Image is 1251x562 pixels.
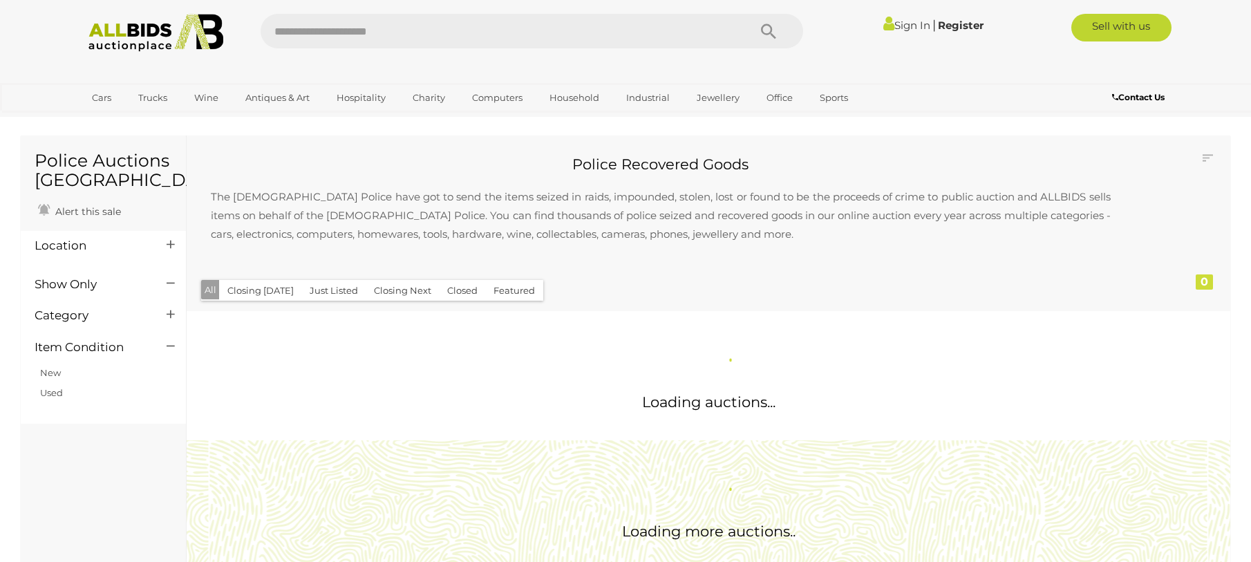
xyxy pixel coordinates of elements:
b: Contact Us [1112,92,1165,102]
a: Used [40,387,63,398]
h4: Show Only [35,278,146,291]
a: New [40,367,61,378]
button: Closing [DATE] [219,280,302,301]
h4: Item Condition [35,341,146,354]
a: Contact Us [1112,90,1168,105]
a: Sign In [883,19,930,32]
a: Office [758,86,802,109]
h2: Police Recovered Goods [197,156,1125,172]
a: Household [540,86,608,109]
span: | [932,17,936,32]
a: Alert this sale [35,200,124,221]
a: Charity [404,86,454,109]
a: Cars [83,86,120,109]
button: All [201,280,220,300]
a: Register [938,19,984,32]
a: Trucks [129,86,176,109]
a: Industrial [617,86,679,109]
h4: Location [35,239,146,252]
button: Featured [485,280,543,301]
a: Sell with us [1071,14,1172,41]
a: Computers [463,86,532,109]
a: Sports [811,86,857,109]
button: Just Listed [301,280,366,301]
a: Antiques & Art [236,86,319,109]
p: The [DEMOGRAPHIC_DATA] Police have got to send the items seized in raids, impounded, stolen, lost... [197,174,1125,257]
span: Loading more auctions.. [622,523,796,540]
a: Jewellery [688,86,749,109]
h4: Category [35,309,146,322]
a: Hospitality [328,86,395,109]
a: [GEOGRAPHIC_DATA] [83,109,199,132]
button: Closing Next [366,280,440,301]
span: Loading auctions... [642,393,775,411]
button: Closed [439,280,486,301]
div: 0 [1196,274,1213,290]
button: Search [734,14,803,48]
span: Alert this sale [52,205,121,218]
img: Allbids.com.au [81,14,231,52]
h1: Police Auctions [GEOGRAPHIC_DATA] [35,151,172,189]
a: Wine [185,86,227,109]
